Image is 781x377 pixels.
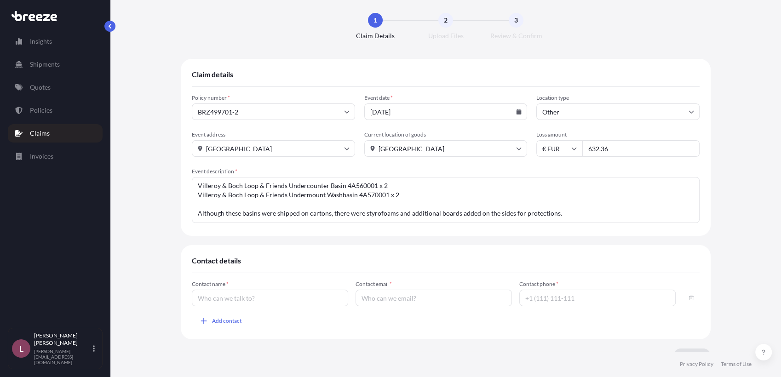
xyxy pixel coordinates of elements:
span: Claim details [192,70,233,79]
a: Shipments [8,55,103,74]
input: dd/mm/yyyy [364,103,528,120]
span: 1 [373,16,377,25]
input: Select... [536,103,700,120]
p: [PERSON_NAME][EMAIL_ADDRESS][DOMAIN_NAME] [34,348,91,365]
span: Contact phone [519,280,676,288]
button: Add contact [192,314,249,328]
textarea: Villeroy & Boch Loop & Friends Undercounter Basin 4A560001 x 2 Villeroy & Boch Loop & Friends Und... [192,177,700,223]
span: Event address [192,131,355,138]
a: Claims [8,124,103,143]
p: Policies [30,106,52,115]
p: Insights [30,37,52,46]
input: +1 (111) 111-111 [519,290,676,306]
span: Review & Confirm [490,31,542,40]
span: Loss amount [536,131,700,138]
span: Policy number [192,94,355,102]
p: Shipments [30,60,60,69]
span: 3 [514,16,518,25]
span: 2 [444,16,448,25]
a: Policies [8,101,103,120]
span: Contact email [356,280,512,288]
input: Where did it happen? [192,140,355,157]
a: Quotes [8,78,103,97]
span: Contact details [192,256,241,265]
span: Upload Files [428,31,463,40]
a: Invoices [8,147,103,166]
button: Cancel [181,348,214,363]
span: Event description [192,168,700,175]
input: Who can we talk to? [192,290,348,306]
span: L [19,344,23,353]
span: Event date [364,94,528,102]
input: Select policy number... [192,103,355,120]
p: Claims [30,129,50,138]
span: Current location of goods [364,131,528,138]
p: Invoices [30,152,53,161]
input: Where are the goods currently? [364,140,528,157]
button: Next [673,348,711,363]
a: Privacy Policy [680,360,713,368]
span: Contact name [192,280,348,288]
input: Who can we email? [356,290,512,306]
p: Quotes [30,83,51,92]
span: Claim Details [356,31,395,40]
a: Terms of Use [721,360,752,368]
p: [PERSON_NAME] [PERSON_NAME] [34,332,91,347]
a: Insights [8,32,103,51]
span: Location type [536,94,700,102]
span: Add contact [212,316,241,326]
